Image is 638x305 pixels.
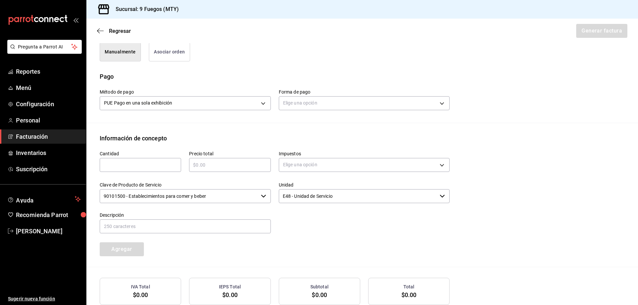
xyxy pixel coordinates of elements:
[100,72,114,81] div: Pago
[403,283,415,290] h3: Total
[100,219,271,233] input: 250 caracteres
[104,100,172,106] span: PUE Pago en una sola exhibición
[312,291,327,298] span: $0.00
[18,43,71,50] span: Pregunta a Parrot AI
[189,161,270,169] input: $0.00
[8,295,81,302] span: Sugerir nueva función
[310,283,329,290] h3: Subtotal
[16,67,81,76] span: Reportes
[110,5,179,13] h3: Sucursal: 9 Fuegos (MTY)
[279,151,450,156] label: Impuestos
[97,28,131,34] button: Regresar
[100,182,271,187] label: Clave de Producto de Servicio
[100,42,141,61] button: Manualmente
[100,151,181,156] label: Cantidad
[7,40,82,54] button: Pregunta a Parrot AI
[279,96,450,110] div: Elige una opción
[16,148,81,157] span: Inventarios
[16,132,81,141] span: Facturación
[279,189,437,203] input: Elige una opción
[16,195,72,203] span: Ayuda
[16,83,81,92] span: Menú
[100,89,271,94] label: Método de pago
[16,100,81,109] span: Configuración
[131,283,150,290] h3: IVA Total
[100,134,167,143] div: Información de concepto
[16,227,81,236] span: [PERSON_NAME]
[219,283,241,290] h3: IEPS Total
[279,182,450,187] label: Unidad
[73,17,78,23] button: open_drawer_menu
[16,165,81,174] span: Suscripción
[16,210,81,219] span: Recomienda Parrot
[100,212,271,217] label: Descripción
[189,151,270,156] label: Precio total
[149,42,190,61] button: Asociar orden
[222,291,238,298] span: $0.00
[133,291,148,298] span: $0.00
[5,48,82,55] a: Pregunta a Parrot AI
[100,189,258,203] input: Elige una opción
[279,158,450,172] div: Elige una opción
[279,89,450,94] label: Forma de pago
[16,116,81,125] span: Personal
[401,291,417,298] span: $0.00
[109,28,131,34] span: Regresar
